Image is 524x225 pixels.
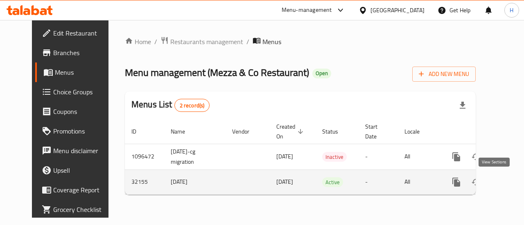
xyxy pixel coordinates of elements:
[419,69,469,79] span: Add New Menu
[170,37,243,47] span: Restaurants management
[359,169,398,194] td: -
[276,176,293,187] span: [DATE]
[453,96,472,115] div: Export file
[171,127,196,136] span: Name
[53,28,113,38] span: Edit Restaurant
[35,62,120,82] a: Menus
[154,37,157,47] li: /
[53,48,113,58] span: Branches
[53,205,113,214] span: Grocery Checklist
[262,37,281,47] span: Menus
[276,122,306,141] span: Created On
[35,180,120,200] a: Coverage Report
[447,147,466,167] button: more
[322,152,347,162] span: Inactive
[322,152,347,162] div: Inactive
[53,126,113,136] span: Promotions
[466,172,486,192] button: Change Status
[53,185,113,195] span: Coverage Report
[35,141,120,160] a: Menu disclaimer
[398,169,440,194] td: All
[164,144,226,169] td: [DATE]-cg migration
[370,6,425,15] div: [GEOGRAPHIC_DATA]
[404,127,430,136] span: Locale
[322,127,349,136] span: Status
[365,122,388,141] span: Start Date
[35,82,120,102] a: Choice Groups
[131,127,147,136] span: ID
[35,121,120,141] a: Promotions
[125,144,164,169] td: 1096472
[53,146,113,156] span: Menu disclaimer
[232,127,260,136] span: Vendor
[322,178,343,187] span: Active
[312,70,331,77] span: Open
[447,172,466,192] button: more
[160,36,243,47] a: Restaurants management
[246,37,249,47] li: /
[53,107,113,116] span: Coupons
[276,151,293,162] span: [DATE]
[35,200,120,219] a: Grocery Checklist
[35,102,120,121] a: Coupons
[53,87,113,97] span: Choice Groups
[359,144,398,169] td: -
[131,98,210,112] h2: Menus List
[398,144,440,169] td: All
[35,43,120,62] a: Branches
[125,36,476,47] nav: breadcrumb
[510,6,513,15] span: H
[55,67,113,77] span: Menus
[164,169,226,194] td: [DATE]
[35,23,120,43] a: Edit Restaurant
[125,63,309,82] span: Menu management ( Mezza & Co Restaurant )
[35,160,120,180] a: Upsell
[312,69,331,78] div: Open
[53,165,113,175] span: Upsell
[282,5,332,15] div: Menu-management
[125,37,151,47] a: Home
[175,102,210,109] span: 2 record(s)
[412,67,476,82] button: Add New Menu
[174,99,210,112] div: Total records count
[466,147,486,167] button: Change Status
[125,169,164,194] td: 32155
